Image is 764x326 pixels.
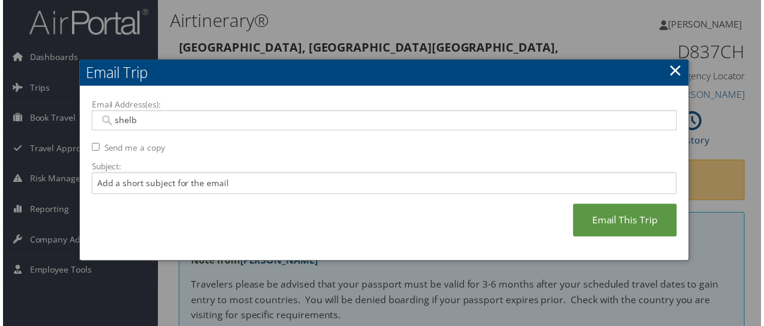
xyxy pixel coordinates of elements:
[89,99,679,111] label: Email Address(es):
[671,58,685,82] a: ×
[89,174,679,196] input: Add a short subject for the email
[97,115,672,127] input: Email address (Separate multiple email addresses with commas)
[89,161,679,174] label: Subject:
[102,143,163,155] label: Send me a copy
[77,60,691,86] h2: Email Trip
[575,205,679,238] a: Email This Trip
